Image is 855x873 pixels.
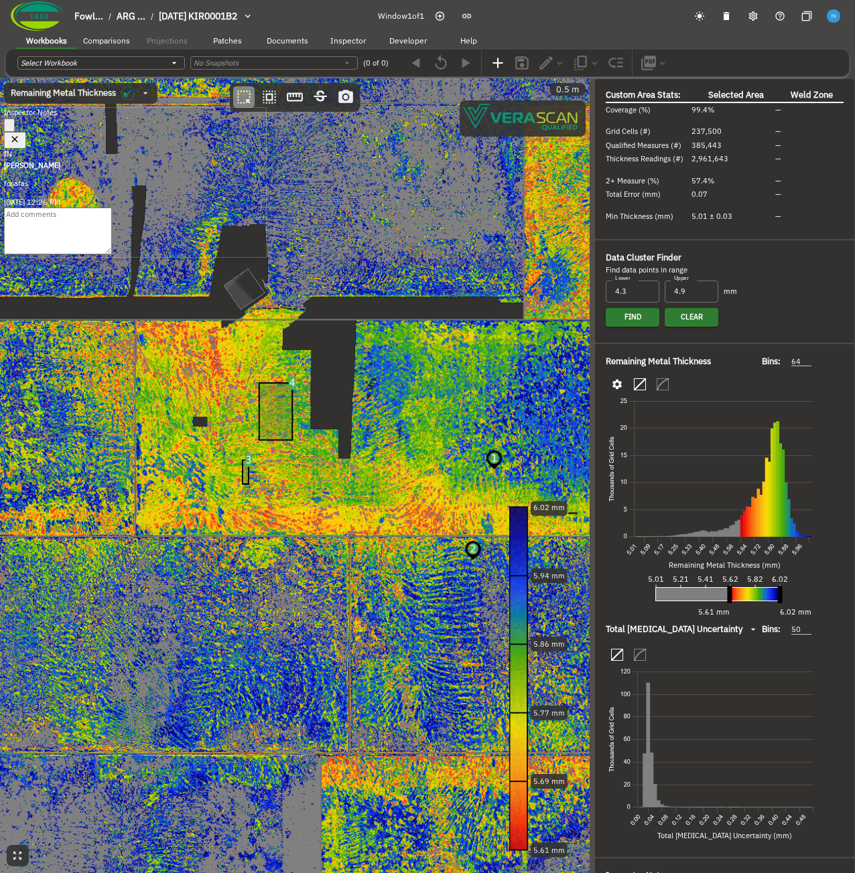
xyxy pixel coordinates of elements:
[708,89,764,100] span: Selected Area
[21,58,77,68] i: Select Workbook
[267,35,308,46] span: Documents
[11,1,64,31] img: Company Logo
[775,141,781,150] span: —
[151,11,153,22] li: /
[775,154,781,163] span: —
[533,503,565,512] text: 6.02 mm
[74,9,237,23] nav: breadcrumb
[606,89,681,100] span: Custom Area Stats:
[606,264,844,276] div: Find data points in range
[775,212,781,221] span: —
[775,105,781,114] span: —
[460,35,477,46] span: Help
[657,830,792,842] span: Total [MEDICAL_DATA] Uncertainty (mm)
[606,176,659,185] span: 2+ Measure (%)
[4,178,266,189] p: fdsafas
[606,154,683,163] span: Thickness Readings (#)
[669,560,781,571] span: Remaining Metal Thickness (mm)
[606,127,651,136] span: Grid Cells (#)
[389,35,427,46] span: Developer
[606,355,711,368] span: Remaining Metal Thickness
[69,5,265,27] button: breadcrumb
[692,154,728,163] span: 2,961,643
[4,161,60,170] b: [PERSON_NAME]
[606,189,661,199] span: Total Error (mm)
[692,176,714,185] span: 57.4%
[692,127,722,136] span: 237,500
[624,311,641,323] span: Find
[762,355,781,368] span: Bins:
[121,86,135,100] img: icon in the dropdown
[11,88,116,98] span: Remaining Metal Thickness
[692,141,722,150] span: 385,443
[674,274,689,283] label: Upper
[378,10,424,22] span: Window 1 of 1
[74,10,103,22] span: Fowl...
[606,308,659,327] button: Find
[692,212,732,221] span: 5.01 ± 0.03
[533,777,565,786] text: 5.69 mm
[463,104,582,131] img: Verascope qualified watermark
[775,176,781,185] span: —
[762,623,781,636] span: Bins:
[4,149,266,160] div: IN
[724,286,737,297] span: mm
[109,11,111,22] li: /
[827,9,840,22] img: f6ffcea323530ad0f5eeb9c9447a59c5
[692,105,714,114] span: 99.4%
[775,189,781,199] span: —
[4,197,60,207] span: [DATE] 12:26 PM
[330,35,366,46] span: Inspector
[159,10,237,22] span: [DATE] KIR0001B2
[606,624,742,635] span: Total [MEDICAL_DATA] Uncertainty
[213,35,242,46] span: Patches
[775,127,781,136] span: —
[83,35,130,46] span: Comparisons
[533,571,565,580] text: 5.94 mm
[363,58,389,69] span: (0 of 0)
[4,108,57,117] span: Inspector Notes
[117,10,145,22] span: ARG ...
[665,308,718,327] button: Clear
[606,105,651,114] span: Coverage (%)
[533,708,565,718] text: 5.77 mm
[533,639,565,649] text: 5.86 mm
[556,83,579,96] span: 0.5 m
[26,35,67,46] span: Workbooks
[615,274,631,283] label: Lower
[692,189,708,199] span: 0.07
[791,89,833,100] span: Weld Zone
[194,58,239,68] i: No Snapshots
[681,311,703,323] span: Clear
[606,141,681,150] span: Qualified Measures (#)
[606,252,681,263] span: Data Cluster Finder
[533,846,565,855] text: 5.61 mm
[606,212,673,221] span: Min Thickness (mm)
